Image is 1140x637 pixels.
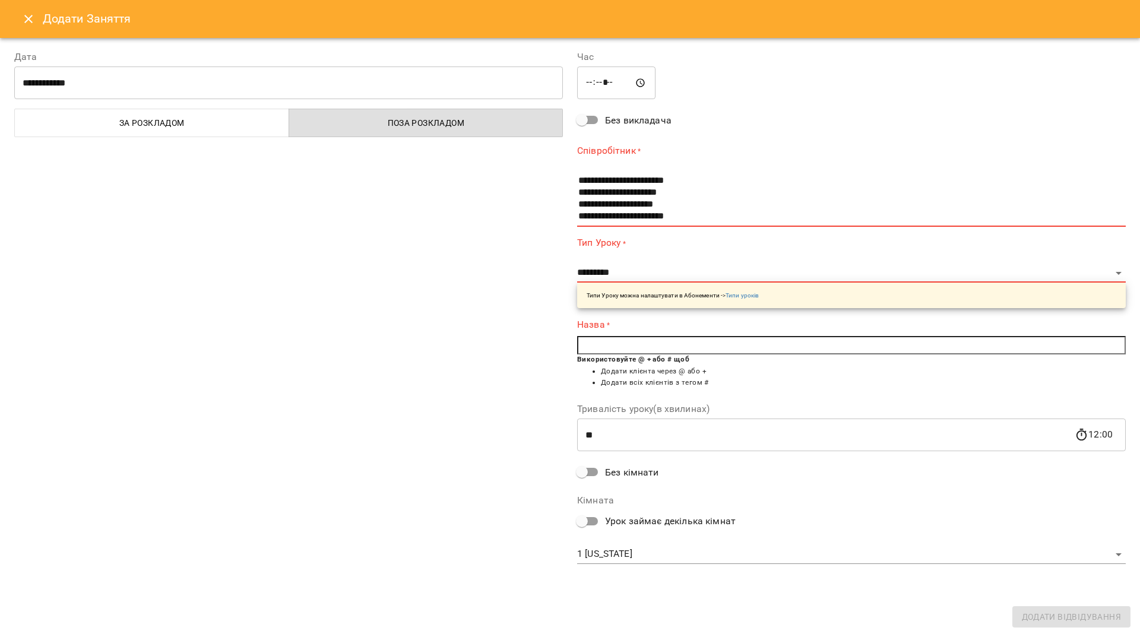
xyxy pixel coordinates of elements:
[577,404,1126,414] label: Тривалість уроку(в хвилинах)
[726,292,759,299] a: Типи уроків
[587,291,759,300] p: Типи Уроку можна налаштувати в Абонементи ->
[577,496,1126,505] label: Кімната
[605,113,672,128] span: Без викладача
[14,5,43,33] button: Close
[43,9,1126,28] h6: Додати Заняття
[577,545,1126,564] div: 1 [US_STATE]
[577,52,1126,62] label: Час
[605,514,736,528] span: Урок займає декілька кімнат
[577,236,1126,250] label: Тип Уроку
[601,377,1126,389] li: Додати всіх клієнтів з тегом #
[577,355,689,363] b: Використовуйте @ + або # щоб
[14,52,563,62] label: Дата
[22,116,282,130] span: За розкладом
[601,366,1126,378] li: Додати клієнта через @ або +
[577,144,1126,157] label: Співробітник
[296,116,556,130] span: Поза розкладом
[605,465,659,480] span: Без кімнати
[14,109,289,137] button: За розкладом
[289,109,563,137] button: Поза розкладом
[577,318,1126,331] label: Назва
